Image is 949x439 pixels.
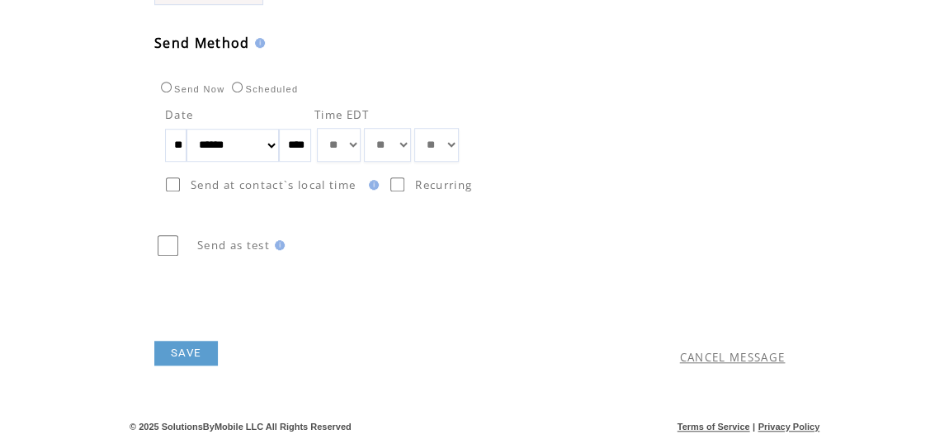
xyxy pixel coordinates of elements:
[157,84,224,94] label: Send Now
[197,238,270,253] span: Send as test
[680,350,786,365] a: CANCEL MESSAGE
[314,107,370,122] span: Time EDT
[758,422,819,432] a: Privacy Policy
[154,341,218,366] a: SAVE
[678,422,750,432] a: Terms of Service
[228,84,298,94] label: Scheduled
[161,82,172,92] input: Send Now
[415,177,472,192] span: Recurring
[165,107,193,122] span: Date
[130,422,352,432] span: © 2025 SolutionsByMobile LLC All Rights Reserved
[753,422,755,432] span: |
[232,82,243,92] input: Scheduled
[154,34,250,52] span: Send Method
[191,177,356,192] span: Send at contact`s local time
[364,180,379,190] img: help.gif
[250,38,265,48] img: help.gif
[270,240,285,250] img: help.gif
